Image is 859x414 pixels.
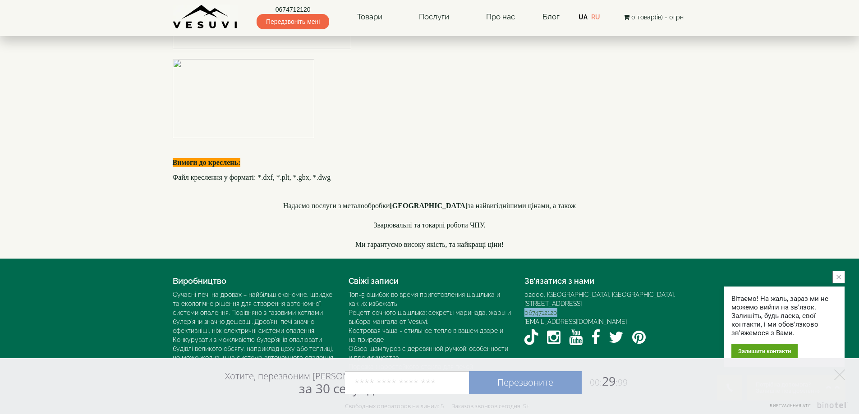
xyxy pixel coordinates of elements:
[731,295,837,337] div: Вітаємо! На жаль, зараз ми не можемо вийти на зв'язок. Залишіть, будь ласка, свої контакти, і ми ...
[373,221,485,229] span: Зварювальні та токарні роботи ЧПУ.
[582,373,628,389] span: 29
[345,402,529,409] div: Свободных операторов на линии: 5 Заказов звонков сегодня: 5+
[590,377,602,388] span: 00:
[469,371,582,394] a: Перезвоните
[631,14,684,21] span: 0 товар(ів) - 0грн
[225,370,380,396] div: Хотите, перезвоним [PERSON_NAME]
[524,309,557,316] a: 0674712120
[524,318,627,325] a: [EMAIL_ADDRESS][DOMAIN_NAME]
[524,290,687,308] div: 02000, [GEOGRAPHIC_DATA], [GEOGRAPHIC_DATA]. [STREET_ADDRESS]
[542,12,560,21] a: Блог
[283,202,576,209] span: Надаємо послуги з металообробки за найвигіднішими цінами, а також
[349,309,511,325] a: Рецепт сочного шашлыка: секреты маринада, жары и выбора мангала от Vesuvi.
[349,345,508,361] a: Обзор шампуров с деревянной ручкой: особенности и преимущества
[390,202,468,209] b: [GEOGRAPHIC_DATA]
[299,380,380,397] span: за 30 секунд?
[569,326,583,349] a: YouTube VESUVI
[764,402,848,414] a: Виртуальная АТС
[410,7,458,27] a: Послуги
[348,7,391,27] a: Товари
[173,59,314,138] img: Cherteg2.webp
[257,5,329,14] a: 0674712120
[632,326,646,349] a: Pinterest VESUVI
[616,377,628,388] span: :99
[524,277,687,286] h4: Зв’язатися з нами
[355,241,504,248] font: Ми гарантуємо високу якість, та найкращі ціни!
[547,326,560,349] a: Instagram VESUVI
[524,326,538,349] a: TikTok VESUVI
[770,403,811,409] span: Виртуальная АТС
[621,12,686,22] button: 0 товар(ів) - 0грн
[591,326,600,349] a: Facebook VESUVI
[349,327,503,343] a: Костровая чаша - стильное тепло в вашем дворе и на природе
[349,277,511,286] h4: Свіжі записи
[477,7,524,27] a: Про нас
[349,291,500,307] a: Топ-5 ошибок во время приготовления шашлыка и как их избежать
[591,14,600,21] a: RU
[173,290,335,362] div: Сучасні печі на дровах – найбільш економне, швидке та екологічне рішення для створення автономної...
[257,14,329,29] span: Передзвоніть мені
[173,277,335,286] h4: Виробництво
[731,344,798,359] div: Залишити контакти
[173,173,331,181] font: Файл креслення у форматі: *.dxf, *.plt, *.gbx, *.dwg
[609,326,624,349] a: Twitter / X VESUVI
[832,271,845,283] button: close button
[173,5,238,29] img: Завод VESUVI
[579,14,588,21] a: UA
[173,159,241,166] b: Вимоги до креслень:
